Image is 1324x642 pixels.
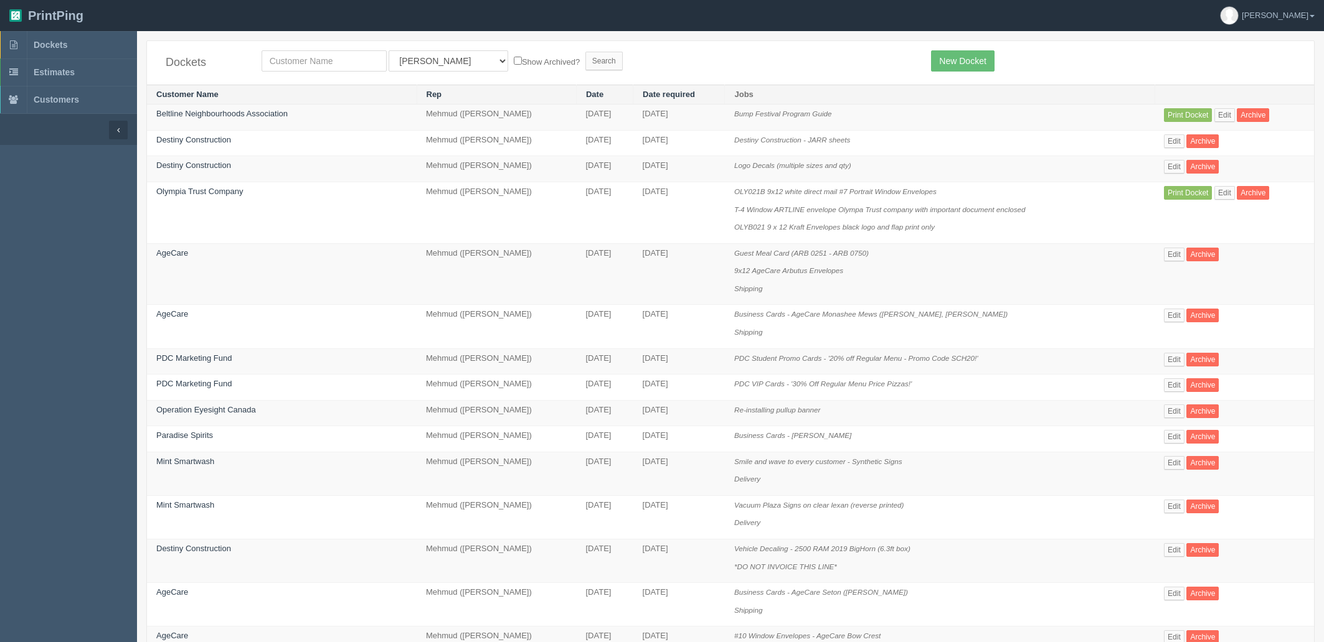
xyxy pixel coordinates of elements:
i: Logo Decals (multiple sizes and qty) [734,161,851,169]
a: Edit [1164,500,1185,513]
a: PDC Marketing Fund [156,379,232,388]
a: Edit [1164,587,1185,600]
a: Print Docket [1164,186,1212,200]
a: New Docket [931,50,994,72]
a: Date required [643,90,695,99]
i: OLYB021 9 x 12 Kraft Envelopes black logo and flap print only [734,223,935,231]
a: Paradise Spirits [156,430,213,440]
td: [DATE] [576,426,633,452]
a: AgeCare [156,309,188,319]
a: Edit [1164,456,1185,470]
a: Customer Name [156,90,219,99]
a: Edit [1164,134,1185,148]
a: Archive [1186,404,1219,418]
a: Archive [1186,248,1219,261]
i: Vacuum Plaza Signs on clear lexan (reverse printed) [734,501,904,509]
td: [DATE] [633,583,725,626]
td: [DATE] [576,105,633,131]
a: Archive [1186,500,1219,513]
i: #10 Window Envelopes - AgeCare Bow Crest [734,631,881,640]
td: [DATE] [633,243,725,305]
td: Mehmud ([PERSON_NAME]) [417,374,576,401]
td: [DATE] [576,156,633,182]
a: Mint Smartwash [156,500,214,509]
a: Edit [1164,543,1185,557]
i: Re-installing pullup banner [734,406,820,414]
a: Archive [1186,543,1219,557]
i: Shipping [734,284,763,292]
td: [DATE] [576,305,633,348]
td: [DATE] [633,156,725,182]
a: Operation Eyesight Canada [156,405,256,414]
a: Destiny Construction [156,544,231,553]
td: [DATE] [633,539,725,583]
td: [DATE] [576,583,633,626]
i: PDC VIP Cards - '30% Off Regular Menu Price Pizzas!' [734,379,912,388]
td: Mehmud ([PERSON_NAME]) [417,583,576,626]
a: Olympia Trust Company [156,187,243,196]
span: Dockets [34,40,67,50]
td: Mehmud ([PERSON_NAME]) [417,400,576,426]
a: Edit [1214,186,1235,200]
a: Edit [1164,309,1185,322]
a: Edit [1164,430,1185,444]
a: Archive [1186,134,1219,148]
a: Edit [1164,378,1185,392]
a: Archive [1186,456,1219,470]
td: [DATE] [576,130,633,156]
a: Edit [1214,108,1235,122]
a: Edit [1164,353,1185,366]
h4: Dockets [166,57,243,69]
a: Archive [1186,309,1219,322]
i: PDC Student Promo Cards - '20% off Regular Menu - Promo Code SCH20!' [734,354,978,362]
td: Mehmud ([PERSON_NAME]) [417,182,576,244]
i: Smile and wave to every customer - Synthetic Signs [734,457,902,465]
a: Beltline Neighbourhoods Association [156,109,288,118]
th: Jobs [725,85,1155,105]
a: AgeCare [156,248,188,258]
td: [DATE] [633,374,725,401]
td: [DATE] [633,495,725,539]
a: Edit [1164,160,1185,174]
a: AgeCare [156,631,188,640]
input: Customer Name [262,50,387,72]
i: Business Cards - AgeCare Monashee Mews ([PERSON_NAME], [PERSON_NAME]) [734,310,1008,318]
i: Bump Festival Program Guide [734,109,832,118]
td: [DATE] [576,539,633,583]
i: Delivery [734,518,760,526]
td: [DATE] [633,182,725,244]
td: Mehmud ([PERSON_NAME]) [417,305,576,348]
td: [DATE] [576,374,633,401]
td: Mehmud ([PERSON_NAME]) [417,452,576,495]
a: Archive [1186,160,1219,174]
i: Shipping [734,606,763,614]
td: [DATE] [633,452,725,495]
td: [DATE] [633,130,725,156]
td: [DATE] [576,400,633,426]
a: Edit [1164,404,1185,418]
td: [DATE] [576,452,633,495]
label: Show Archived? [514,54,580,68]
a: Archive [1186,430,1219,444]
td: Mehmud ([PERSON_NAME]) [417,539,576,583]
input: Search [585,52,623,70]
td: Mehmud ([PERSON_NAME]) [417,156,576,182]
i: OLY021B 9x12 white direct mail #7 Portrait Window Envelopes [734,187,937,195]
i: Business Cards - [PERSON_NAME] [734,431,851,439]
i: T-4 Window ARTLINE envelope Olympa Trust company with important document enclosed [734,205,1026,213]
span: Estimates [34,67,75,77]
a: Archive [1237,108,1269,122]
td: Mehmud ([PERSON_NAME]) [417,495,576,539]
a: Destiny Construction [156,160,231,170]
input: Show Archived? [514,57,522,65]
a: Destiny Construction [156,135,231,144]
a: AgeCare [156,587,188,597]
a: Archive [1186,378,1219,392]
i: Business Cards - AgeCare Seton ([PERSON_NAME]) [734,588,908,596]
td: [DATE] [633,348,725,374]
td: [DATE] [576,348,633,374]
td: [DATE] [576,182,633,244]
td: [DATE] [576,243,633,305]
a: Edit [1164,248,1185,261]
img: avatar_default-7531ab5dedf162e01f1e0bb0964e6a185e93c5c22dfe317fb01d7f8cd2b1632c.jpg [1221,7,1238,24]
